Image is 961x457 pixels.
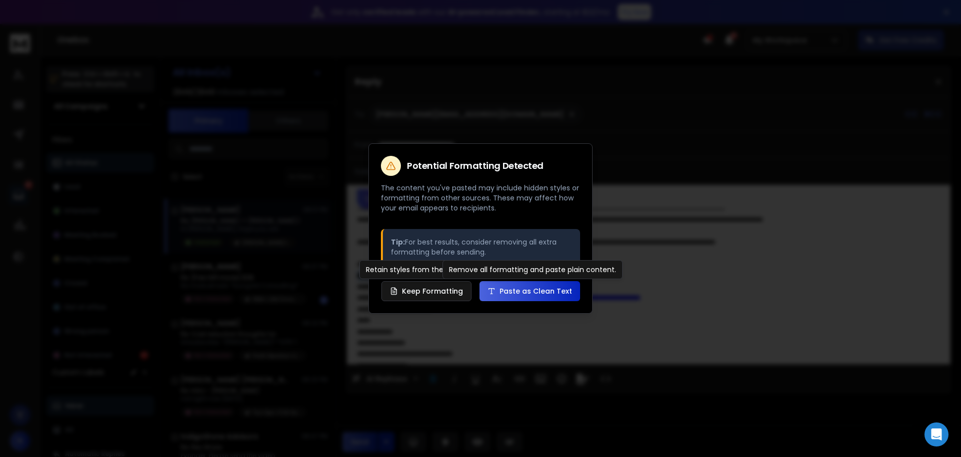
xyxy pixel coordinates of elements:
[407,161,544,170] h2: Potential Formatting Detected
[391,237,572,257] p: For best results, consider removing all extra formatting before sending.
[359,260,505,279] div: Retain styles from the original source.
[924,422,948,446] div: Open Intercom Messenger
[479,281,580,301] button: Paste as Clean Text
[391,237,405,247] strong: Tip:
[381,281,471,301] button: Keep Formatting
[381,183,580,213] p: The content you've pasted may include hidden styles or formatting from other sources. These may a...
[442,260,623,279] div: Remove all formatting and paste plain content.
